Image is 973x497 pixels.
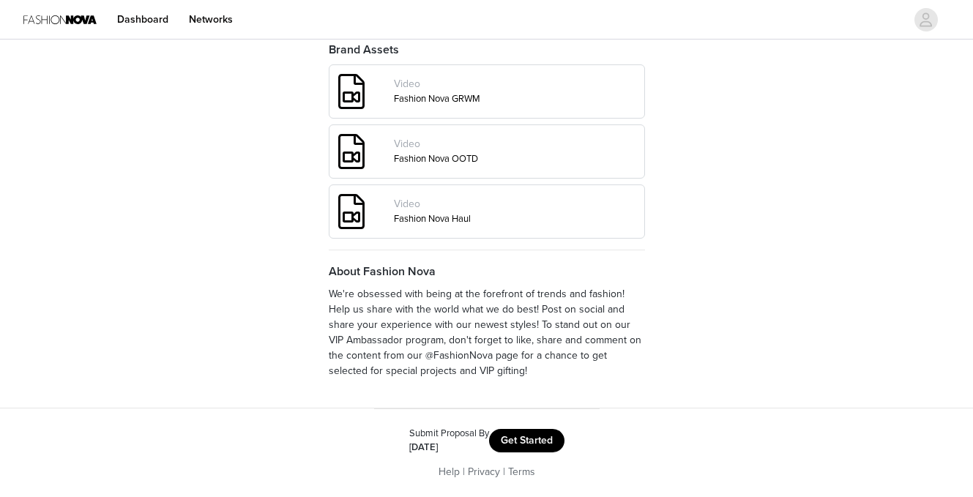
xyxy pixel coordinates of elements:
div: avatar [919,8,933,31]
span: | [463,466,465,478]
div: [DATE] [409,441,489,455]
a: Fashion Nova OOTD [394,153,478,165]
a: Terms [508,466,535,478]
h4: About Fashion Nova [329,263,645,280]
h4: Brand Assets [329,41,645,59]
a: Privacy [468,466,500,478]
img: Fashion Nova Logo [23,3,97,36]
button: Get Started [489,429,564,452]
a: Fashion Nova Haul [394,213,471,225]
a: Networks [180,3,242,36]
span: Video [394,78,420,90]
a: Dashboard [108,3,177,36]
p: We're obsessed with being at the forefront of trends and fashion! Help us share with the world wh... [329,286,645,378]
div: Submit Proposal By [409,427,489,441]
span: Video [394,138,420,150]
span: Video [394,198,420,210]
a: Fashion Nova GRWM [394,93,480,105]
a: Help [439,466,460,478]
span: | [503,466,505,478]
